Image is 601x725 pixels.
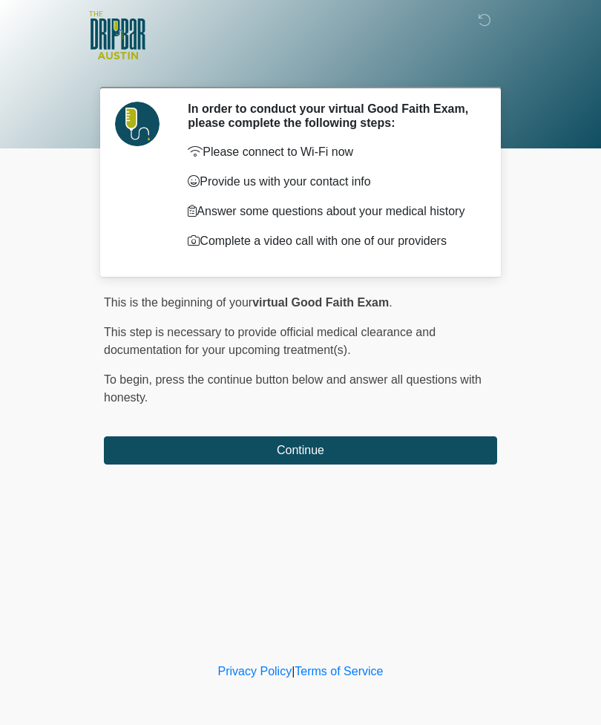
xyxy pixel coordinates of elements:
[188,143,475,161] p: Please connect to Wi-Fi now
[104,326,436,356] span: This step is necessary to provide official medical clearance and documentation for your upcoming ...
[188,203,475,220] p: Answer some questions about your medical history
[104,296,252,309] span: This is the beginning of your
[188,232,475,250] p: Complete a video call with one of our providers
[252,296,389,309] strong: virtual Good Faith Exam
[115,102,160,146] img: Agent Avatar
[292,665,295,678] a: |
[218,665,292,678] a: Privacy Policy
[104,373,155,386] span: To begin,
[188,102,475,130] h2: In order to conduct your virtual Good Faith Exam, please complete the following steps:
[104,373,482,404] span: press the continue button below and answer all questions with honesty.
[295,665,383,678] a: Terms of Service
[389,296,392,309] span: .
[89,11,145,59] img: The DRIPBaR - Austin The Domain Logo
[188,173,475,191] p: Provide us with your contact info
[104,436,497,465] button: Continue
